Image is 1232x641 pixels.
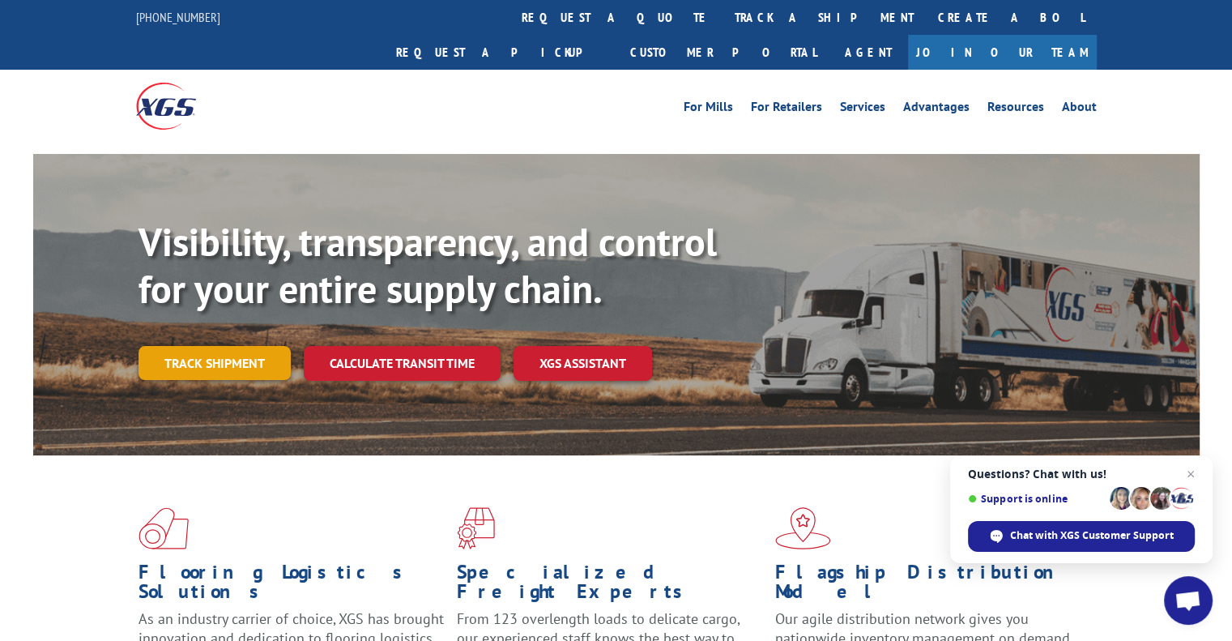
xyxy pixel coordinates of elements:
a: Join Our Team [908,35,1097,70]
img: xgs-icon-total-supply-chain-intelligence-red [139,507,189,549]
span: Chat with XGS Customer Support [1010,528,1174,543]
h1: Flooring Logistics Solutions [139,562,445,609]
a: Agent [829,35,908,70]
a: Calculate transit time [304,346,501,381]
a: XGS ASSISTANT [514,346,652,381]
a: For Retailers [751,100,822,118]
a: For Mills [684,100,733,118]
h1: Flagship Distribution Model [775,562,1081,609]
a: Advantages [903,100,970,118]
img: xgs-icon-flagship-distribution-model-red [775,507,831,549]
div: Open chat [1164,576,1213,625]
h1: Specialized Freight Experts [457,562,763,609]
span: Questions? Chat with us! [968,468,1195,481]
a: Resources [987,100,1044,118]
a: About [1062,100,1097,118]
b: Visibility, transparency, and control for your entire supply chain. [139,216,717,314]
a: [PHONE_NUMBER] [136,9,220,25]
a: Customer Portal [618,35,829,70]
a: Request a pickup [384,35,618,70]
img: xgs-icon-focused-on-flooring-red [457,507,495,549]
span: Close chat [1181,464,1200,484]
a: Track shipment [139,346,291,380]
span: Support is online [968,493,1104,505]
div: Chat with XGS Customer Support [968,521,1195,552]
a: Services [840,100,885,118]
